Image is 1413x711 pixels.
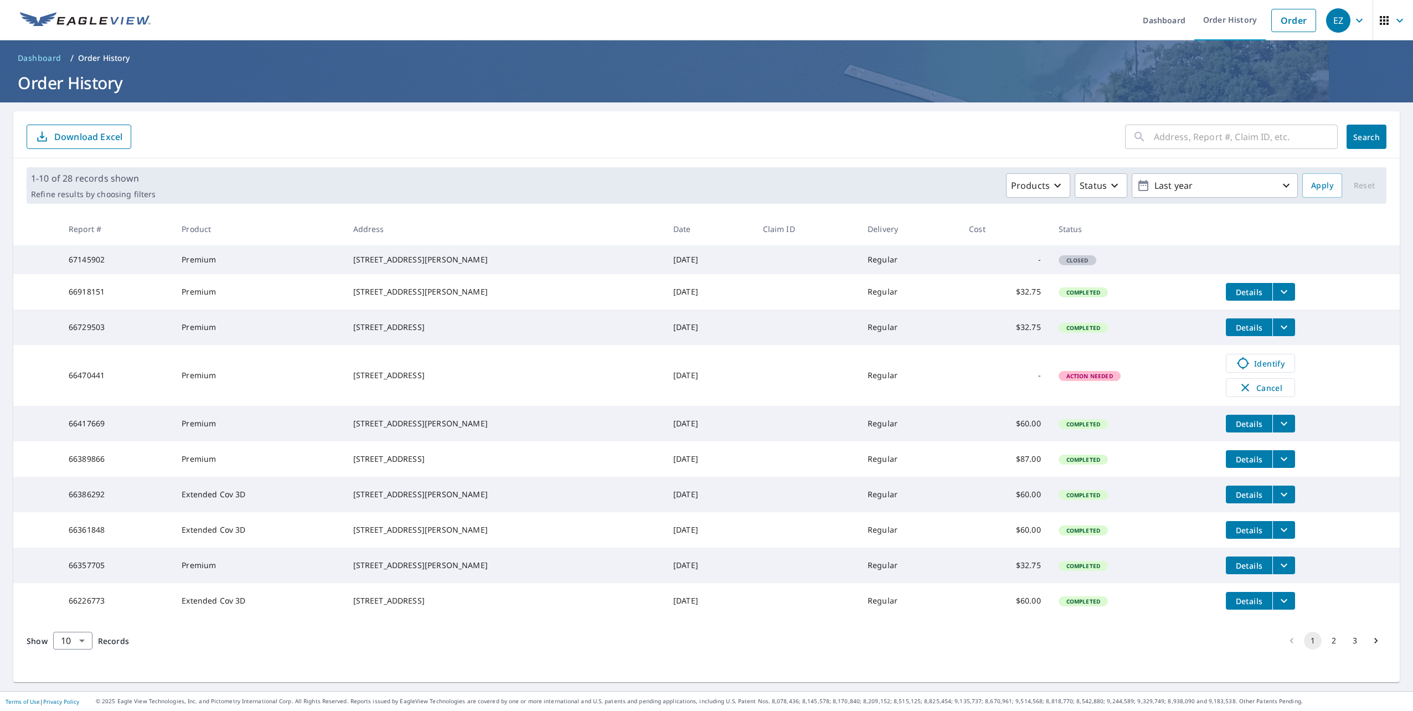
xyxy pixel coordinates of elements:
td: Regular [859,274,960,310]
div: [STREET_ADDRESS][PERSON_NAME] [353,254,656,265]
button: filesDropdownBtn-66357705 [1272,557,1295,574]
span: Completed [1060,491,1107,499]
h1: Order History [13,71,1400,94]
button: detailsBtn-66918151 [1226,283,1272,301]
span: Details [1232,560,1266,571]
span: Details [1232,490,1266,500]
span: Completed [1060,420,1107,428]
span: Completed [1060,597,1107,605]
div: 10 [53,625,92,656]
p: Refine results by choosing filters [31,189,156,199]
p: Order History [78,53,130,64]
span: Apply [1311,179,1333,193]
div: EZ [1326,8,1350,33]
span: Completed [1060,456,1107,463]
button: detailsBtn-66361848 [1226,521,1272,539]
button: filesDropdownBtn-66417669 [1272,415,1295,432]
span: Details [1232,419,1266,429]
td: 66918151 [60,274,173,310]
button: Last year [1132,173,1298,198]
td: 66729503 [60,310,173,345]
a: Terms of Use [6,698,40,705]
span: Show [27,636,48,646]
td: [DATE] [664,274,754,310]
td: Regular [859,583,960,619]
span: Details [1232,322,1266,333]
td: Regular [859,245,960,274]
td: Regular [859,310,960,345]
th: Address [344,213,664,245]
span: Search [1355,132,1378,142]
td: 66357705 [60,548,173,583]
button: Apply [1302,173,1342,198]
td: $32.75 [960,548,1050,583]
button: detailsBtn-66729503 [1226,318,1272,336]
div: [STREET_ADDRESS][PERSON_NAME] [353,418,656,429]
td: Regular [859,441,960,477]
td: $60.00 [960,583,1050,619]
img: EV Logo [20,12,151,29]
div: [STREET_ADDRESS] [353,595,656,606]
td: Premium [173,548,344,583]
td: Premium [173,310,344,345]
td: [DATE] [664,548,754,583]
a: Order [1271,9,1316,32]
span: Details [1232,287,1266,297]
td: 67145902 [60,245,173,274]
span: Details [1232,525,1266,535]
td: Extended Cov 3D [173,583,344,619]
button: page 1 [1304,632,1322,650]
td: [DATE] [664,512,754,548]
button: Download Excel [27,125,131,149]
span: Closed [1060,256,1095,264]
button: Go to next page [1367,632,1385,650]
td: [DATE] [664,245,754,274]
button: detailsBtn-66389866 [1226,450,1272,468]
button: Products [1006,173,1070,198]
td: [DATE] [664,345,754,406]
span: Details [1232,596,1266,606]
td: $87.00 [960,441,1050,477]
p: Download Excel [54,131,122,143]
div: [STREET_ADDRESS][PERSON_NAME] [353,524,656,535]
th: Claim ID [754,213,859,245]
button: filesDropdownBtn-66918151 [1272,283,1295,301]
th: Delivery [859,213,960,245]
div: [STREET_ADDRESS] [353,454,656,465]
td: [DATE] [664,441,754,477]
a: Privacy Policy [43,698,79,705]
td: - [960,345,1050,406]
td: 66389866 [60,441,173,477]
td: $60.00 [960,406,1050,441]
p: 1-10 of 28 records shown [31,172,156,185]
td: Premium [173,245,344,274]
span: Records [98,636,129,646]
span: Details [1232,454,1266,465]
td: $60.00 [960,512,1050,548]
button: detailsBtn-66357705 [1226,557,1272,574]
div: [STREET_ADDRESS][PERSON_NAME] [353,286,656,297]
button: Status [1075,173,1127,198]
p: Last year [1150,176,1280,195]
th: Report # [60,213,173,245]
span: Cancel [1237,381,1283,394]
td: Regular [859,477,960,512]
span: Action Needed [1060,372,1120,380]
td: 66361848 [60,512,173,548]
span: Completed [1060,527,1107,534]
div: [STREET_ADDRESS] [353,322,656,333]
td: - [960,245,1050,274]
button: filesDropdownBtn-66361848 [1272,521,1295,539]
span: Completed [1060,562,1107,570]
span: Completed [1060,288,1107,296]
span: Identify [1233,357,1288,370]
button: filesDropdownBtn-66729503 [1272,318,1295,336]
td: 66226773 [60,583,173,619]
button: Go to page 3 [1346,632,1364,650]
span: Completed [1060,324,1107,332]
td: $32.75 [960,274,1050,310]
button: filesDropdownBtn-66389866 [1272,450,1295,468]
td: Regular [859,406,960,441]
div: [STREET_ADDRESS][PERSON_NAME] [353,560,656,571]
p: © 2025 Eagle View Technologies, Inc. and Pictometry International Corp. All Rights Reserved. Repo... [96,697,1407,705]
